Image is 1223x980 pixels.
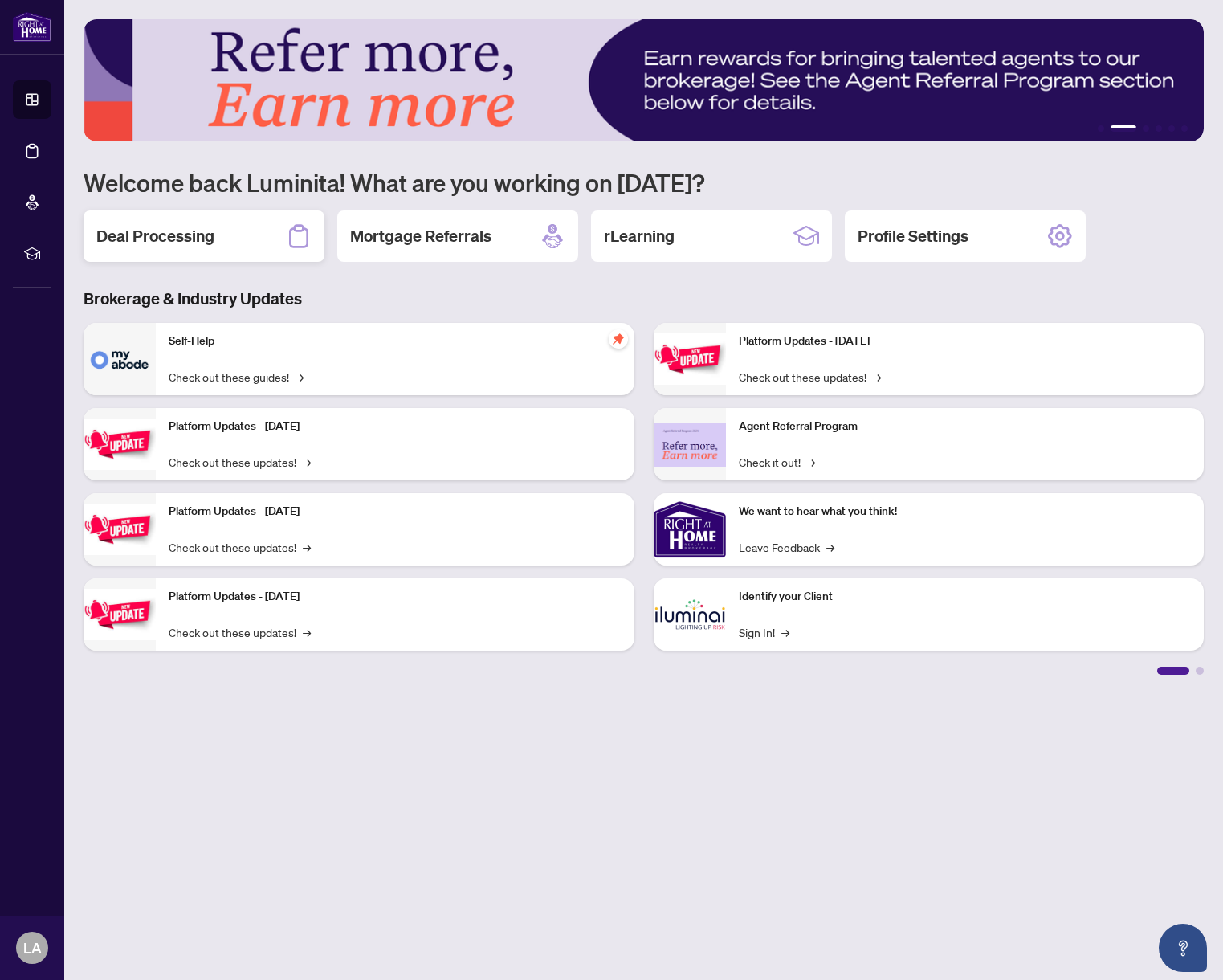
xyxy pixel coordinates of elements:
button: Open asap [1159,924,1207,972]
a: Sign In!→ [739,623,789,641]
img: Platform Updates - July 21, 2025 [84,504,156,554]
img: Identify your Client [654,578,726,651]
span: → [781,623,789,641]
h2: rLearning [604,225,675,247]
span: → [303,623,311,641]
p: Platform Updates - [DATE] [169,588,622,606]
button: 4 [1156,125,1162,132]
h2: Profile Settings [858,225,968,247]
span: → [873,368,881,386]
button: 1 [1098,125,1104,132]
span: → [303,538,311,556]
h1: Welcome back Luminita! What are you working on [DATE]? [84,167,1204,198]
img: We want to hear what you think! [654,493,726,566]
a: Check it out!→ [739,453,815,471]
a: Check out these updates!→ [169,538,311,556]
img: Platform Updates - July 8, 2025 [84,589,156,639]
h3: Brokerage & Industry Updates [84,288,1204,310]
a: Check out these updates!→ [169,623,311,641]
a: Check out these updates!→ [739,368,881,386]
button: 5 [1168,125,1175,132]
span: → [303,453,311,471]
img: logo [13,12,51,42]
p: Self-Help [169,333,622,350]
h2: Deal Processing [96,225,214,247]
button: 2 [1111,125,1136,132]
img: Self-Help [84,323,156,395]
p: Agent Referral Program [739,418,1192,435]
p: Platform Updates - [DATE] [739,333,1192,350]
p: Identify your Client [739,588,1192,606]
button: 3 [1143,125,1149,132]
p: Platform Updates - [DATE] [169,503,622,521]
h2: Mortgage Referrals [350,225,491,247]
button: 6 [1181,125,1188,132]
p: Platform Updates - [DATE] [169,418,622,435]
a: Check out these updates!→ [169,453,311,471]
a: Leave Feedback→ [739,538,834,556]
span: → [807,453,815,471]
img: Platform Updates - September 16, 2025 [84,419,156,469]
img: Slide 1 [84,19,1204,141]
img: Agent Referral Program [654,423,726,467]
p: We want to hear what you think! [739,503,1192,521]
span: → [826,538,834,556]
img: Platform Updates - June 23, 2025 [654,333,726,384]
span: → [296,368,304,386]
a: Check out these guides!→ [169,368,304,386]
span: LA [23,937,42,959]
span: pushpin [609,329,628,349]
